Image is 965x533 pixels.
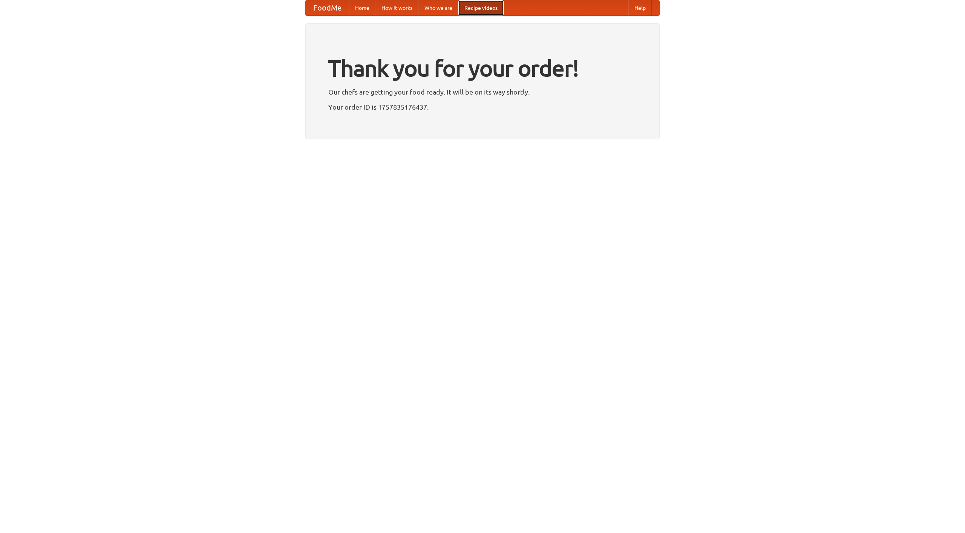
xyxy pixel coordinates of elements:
p: Our chefs are getting your food ready. It will be on its way shortly. [328,86,637,98]
a: Who we are [418,0,458,15]
a: Help [628,0,652,15]
a: Recipe videos [458,0,504,15]
p: Your order ID is 1757835176437. [328,101,637,113]
a: Home [349,0,375,15]
h1: Thank you for your order! [328,50,637,86]
a: How it works [375,0,418,15]
a: FoodMe [306,0,349,15]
